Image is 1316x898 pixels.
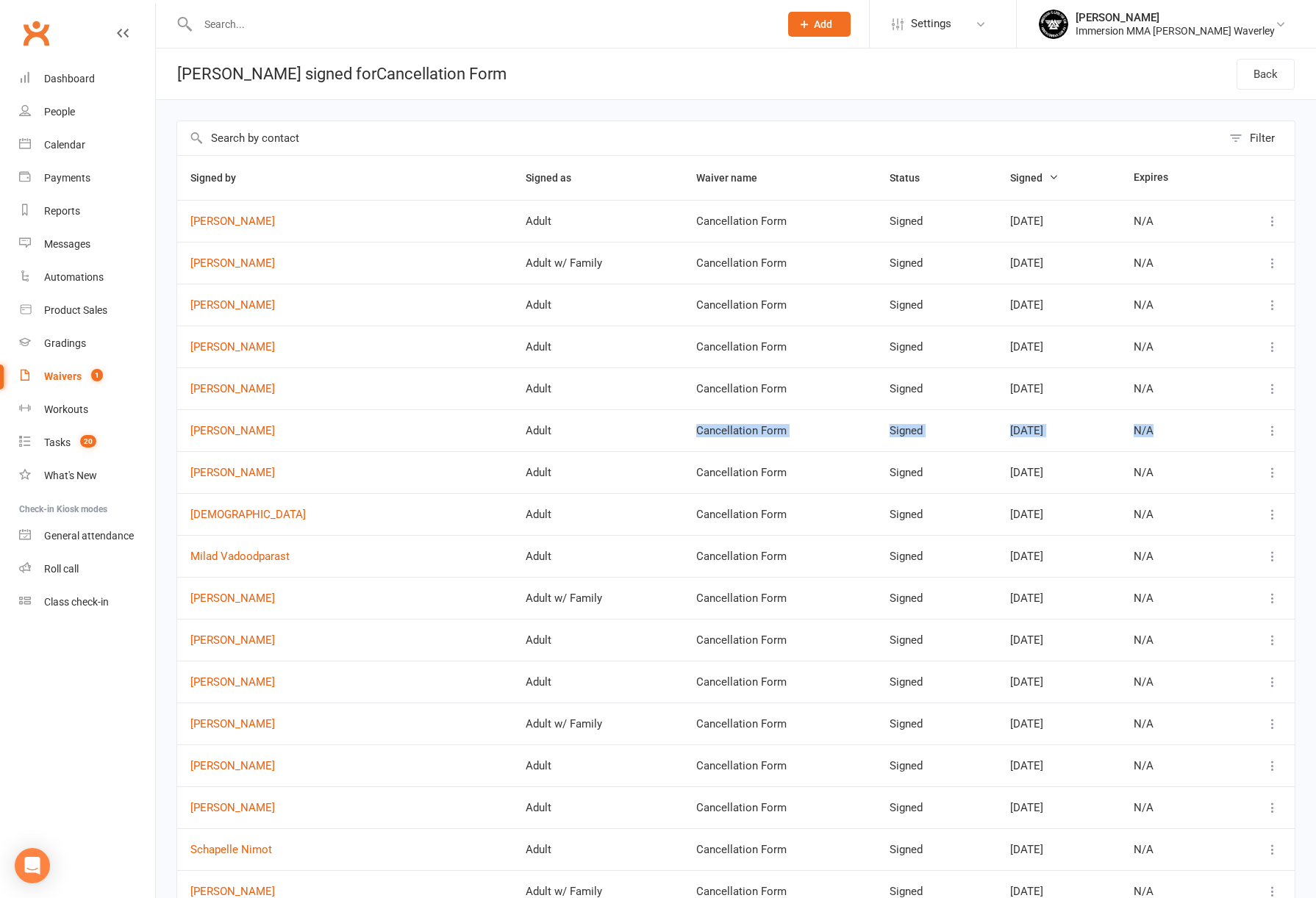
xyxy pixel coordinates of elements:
td: Signed [876,619,997,661]
td: Adult [512,744,683,786]
div: N/A [1134,634,1208,647]
td: Signed [876,367,997,409]
td: Adult [512,451,683,493]
button: Signed [1010,169,1059,187]
div: General attendance [44,530,134,542]
td: Adult w/ Family [512,577,683,619]
span: 1 [91,369,103,381]
td: Signed [876,535,997,577]
div: N/A [1134,425,1208,437]
span: [DATE] [1010,340,1043,353]
div: N/A [1134,383,1208,395]
th: Expires [1120,156,1221,200]
span: Status [890,172,936,184]
div: People [44,106,75,118]
div: N/A [1134,550,1208,563]
a: [PERSON_NAME] [190,215,499,228]
a: Automations [19,261,155,294]
div: N/A [1134,760,1208,772]
div: Messages [44,238,90,250]
span: Add [814,18,832,30]
a: What's New [19,459,155,492]
a: [PERSON_NAME] [190,802,499,814]
a: People [19,96,155,129]
span: [DATE] [1010,801,1043,814]
td: Signed [876,828,997,870]
button: Signed as [526,169,587,187]
a: [PERSON_NAME] [190,257,499,270]
div: Cancellation Form [696,592,863,605]
td: Signed [876,577,997,619]
div: N/A [1134,509,1208,521]
button: Filter [1222,121,1295,155]
a: [PERSON_NAME] [190,634,499,647]
span: [DATE] [1010,633,1043,647]
a: [PERSON_NAME] [190,760,499,772]
td: Signed [876,493,997,535]
div: Class check-in [44,596,109,608]
button: Signed by [190,169,252,187]
div: Dashboard [44,73,95,85]
div: What's New [44,470,97,481]
div: Cancellation Form [696,844,863,856]
a: [PERSON_NAME] [190,299,499,312]
span: [DATE] [1010,424,1043,437]
div: N/A [1134,802,1208,814]
a: Workouts [19,393,155,426]
td: Signed [876,703,997,744]
div: N/A [1134,257,1208,270]
div: Cancellation Form [696,886,863,898]
span: [DATE] [1010,885,1043,898]
div: Cancellation Form [696,802,863,814]
a: [PERSON_NAME] [190,676,499,689]
td: Adult [512,326,683,367]
a: Dashboard [19,62,155,96]
div: Cancellation Form [696,257,863,270]
div: Roll call [44,563,79,575]
div: [PERSON_NAME] [1076,11,1275,24]
a: Milad Vadoodparast [190,550,499,563]
a: Messages [19,228,155,261]
td: Signed [876,200,997,242]
a: Gradings [19,327,155,360]
span: [DATE] [1010,382,1043,395]
span: [DATE] [1010,843,1043,856]
div: N/A [1134,215,1208,228]
div: Cancellation Form [696,383,863,395]
td: Adult [512,367,683,409]
div: Cancellation Form [696,550,863,563]
a: [PERSON_NAME] [190,592,499,605]
div: Cancellation Form [696,299,863,312]
button: Status [890,169,936,187]
a: Payments [19,162,155,195]
div: Automations [44,271,104,283]
span: [DATE] [1010,675,1043,689]
td: Adult [512,619,683,661]
div: N/A [1134,886,1208,898]
div: [PERSON_NAME] signed for Cancellation Form [156,49,507,99]
span: Waiver name [696,172,773,184]
a: Roll call [19,553,155,586]
div: Cancellation Form [696,760,863,772]
div: N/A [1134,718,1208,730]
div: Payments [44,172,90,184]
a: Class kiosk mode [19,586,155,619]
a: [PERSON_NAME] [190,383,499,395]
td: Signed [876,409,997,451]
span: [DATE] [1010,256,1043,270]
span: Signed by [190,172,252,184]
div: N/A [1134,676,1208,689]
div: Cancellation Form [696,425,863,437]
td: Adult [512,828,683,870]
div: Cancellation Form [696,215,863,228]
td: Signed [876,326,997,367]
td: Signed [876,284,997,326]
td: Adult w/ Family [512,703,683,744]
a: Clubworx [18,15,54,51]
span: [DATE] [1010,717,1043,730]
div: Cancellation Form [696,509,863,521]
span: Signed as [526,172,587,184]
div: Cancellation Form [696,676,863,689]
div: N/A [1134,299,1208,312]
div: Filter [1250,129,1275,147]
